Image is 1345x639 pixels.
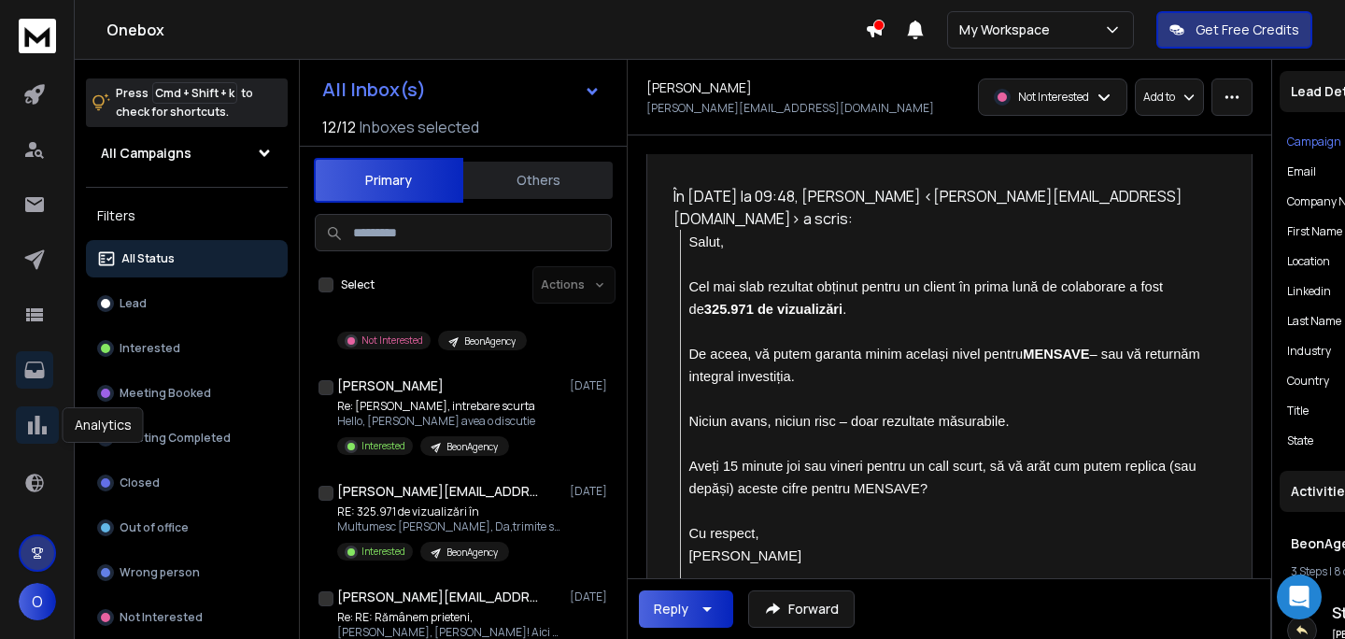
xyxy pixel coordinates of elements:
[314,158,463,203] button: Primary
[689,526,802,563] span: Cu respect, [PERSON_NAME]
[120,341,180,356] p: Interested
[639,590,733,628] button: Reply
[19,583,56,620] button: O
[337,504,561,519] p: RE: 325.971 de vizualizări în
[337,588,543,606] h1: [PERSON_NAME][EMAIL_ADDRESS][DOMAIN_NAME]
[337,610,561,625] p: Re: RE: Rămânem prieteni,
[120,476,160,490] p: Closed
[86,285,288,322] button: Lead
[1023,347,1089,362] span: MENSAVE
[1018,90,1089,105] p: Not Interested
[654,600,688,618] div: Reply
[1277,575,1322,619] div: Open Intercom Messenger
[1287,374,1329,389] p: Country
[86,203,288,229] h3: Filters
[86,464,288,502] button: Closed
[646,101,934,116] p: [PERSON_NAME][EMAIL_ADDRESS][DOMAIN_NAME]
[646,78,752,97] h1: [PERSON_NAME]
[446,546,498,560] p: BeonAgency
[464,334,516,348] p: BeonAgency
[1156,11,1312,49] button: Get Free Credits
[307,71,616,108] button: All Inbox(s)
[86,330,288,367] button: Interested
[120,431,231,446] p: Meeting Completed
[120,565,200,580] p: Wrong person
[570,589,612,604] p: [DATE]
[19,19,56,53] img: logo
[689,459,1200,496] span: Aveți 15 minute joi sau vineri pentru un call scurt, să vă arăt cum putem replica (sau depăși) ac...
[337,482,543,501] h1: [PERSON_NAME][EMAIL_ADDRESS][DOMAIN_NAME]
[570,378,612,393] p: [DATE]
[337,376,444,395] h1: [PERSON_NAME]
[86,509,288,547] button: Out of office
[1287,344,1331,359] p: industry
[152,82,237,104] span: Cmd + Shift + k
[1287,284,1331,299] p: linkedin
[63,407,144,443] div: Analytics
[120,520,189,535] p: Out of office
[337,519,561,534] p: Multumesc [PERSON_NAME], Da,trimite si sa
[361,545,405,559] p: Interested
[337,399,535,414] p: Re: [PERSON_NAME], intrebare scurta
[1287,135,1341,149] p: Campaign
[1287,433,1313,448] p: State
[1287,164,1316,179] p: Email
[748,590,855,628] button: Forward
[120,296,147,311] p: Lead
[673,185,1210,230] div: În [DATE] la 09:48, [PERSON_NAME] <[PERSON_NAME][EMAIL_ADDRESS][DOMAIN_NAME]> a scris:
[1287,224,1342,239] p: First Name
[322,80,426,99] h1: All Inbox(s)
[1291,563,1327,579] span: 3 Steps
[1196,21,1299,39] p: Get Free Credits
[689,234,724,249] span: Salut,
[360,116,479,138] h3: Inboxes selected
[570,484,612,499] p: [DATE]
[86,375,288,412] button: Meeting Booked
[959,21,1057,39] p: My Workspace
[689,414,1010,429] span: Niciun avans, niciun risc – doar rezultate măsurabile.
[116,84,253,121] p: Press to check for shortcuts.
[704,302,842,317] span: 325.971 de vizualizări
[361,439,405,453] p: Interested
[1287,254,1330,269] p: location
[322,116,356,138] span: 12 / 12
[1287,404,1309,419] p: title
[463,160,613,201] button: Others
[86,419,288,457] button: Meeting Completed
[106,19,865,41] h1: Onebox
[341,277,375,292] label: Select
[337,414,535,429] p: Hello, [PERSON_NAME] avea o discutie
[689,347,1024,362] span: De aceea, vă putem garanta minim același nivel pentru
[1287,314,1341,329] p: Last Name
[101,144,191,163] h1: All Campaigns
[1143,90,1175,105] p: Add to
[86,554,288,591] button: Wrong person
[86,599,288,636] button: Not Interested
[120,610,203,625] p: Not Interested
[689,279,1168,317] span: Cel mai slab rezultat obținut pentru un client în prima lună de colaborare a fost de
[121,251,175,266] p: All Status
[120,386,211,401] p: Meeting Booked
[446,440,498,454] p: BeonAgency
[361,334,423,348] p: Not Interested
[86,135,288,172] button: All Campaigns
[86,240,288,277] button: All Status
[842,302,846,317] span: .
